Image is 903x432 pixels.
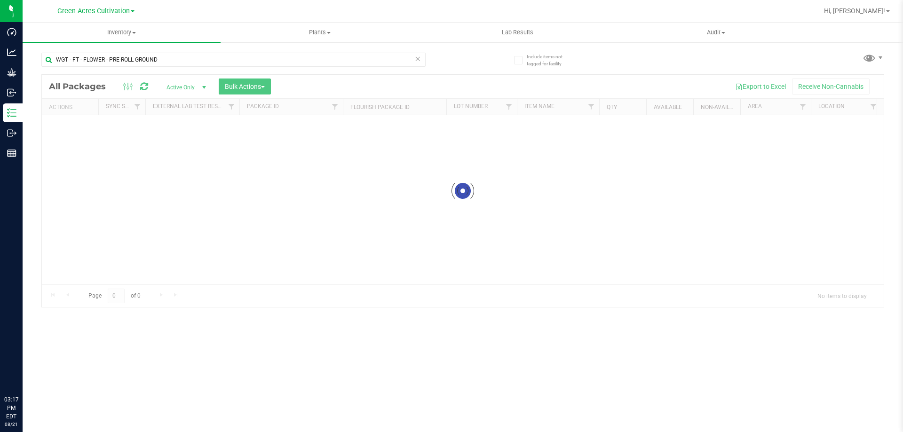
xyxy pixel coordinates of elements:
[41,53,426,67] input: Search Package ID, Item Name, SKU, Lot or Part Number...
[57,7,130,15] span: Green Acres Cultivation
[527,53,574,67] span: Include items not tagged for facility
[4,421,18,428] p: 08/21
[618,28,815,37] span: Audit
[23,23,221,42] a: Inventory
[221,28,418,37] span: Plants
[414,53,421,65] span: Clear
[7,88,16,97] inline-svg: Inbound
[4,395,18,421] p: 03:17 PM EDT
[7,27,16,37] inline-svg: Dashboard
[7,149,16,158] inline-svg: Reports
[824,7,885,15] span: Hi, [PERSON_NAME]!
[7,128,16,138] inline-svg: Outbound
[617,23,815,42] a: Audit
[7,68,16,77] inline-svg: Grow
[221,23,419,42] a: Plants
[489,28,546,37] span: Lab Results
[7,47,16,57] inline-svg: Analytics
[23,28,221,37] span: Inventory
[419,23,617,42] a: Lab Results
[7,108,16,118] inline-svg: Inventory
